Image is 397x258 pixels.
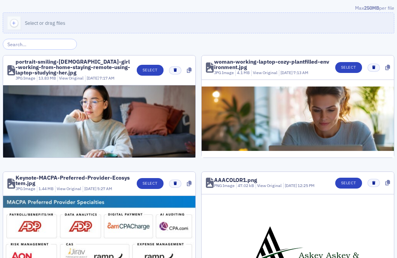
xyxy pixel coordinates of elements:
button: Select or drag files [3,12,394,33]
div: 4.1 MB [235,70,250,76]
div: woman-working-laptop-cozy-plantfilled-environment.jpg [214,59,330,70]
a: View Original [59,75,84,81]
span: 7:17 AM [99,75,115,81]
a: View Original [253,70,277,75]
div: JPG Image [16,75,35,81]
span: 250MB [364,5,379,11]
div: portrait-smiling-[DEMOGRAPHIC_DATA]-girl-working-from-home-staying-remote-using-laptop-studying-h... [16,59,131,75]
div: 1.44 MB [37,186,54,192]
button: Select [335,178,362,189]
input: Search… [3,39,77,50]
button: Select [137,178,164,189]
span: 12:25 PM [298,183,315,188]
div: 47.02 kB [236,183,254,189]
span: [DATE] [285,183,298,188]
span: [DATE] [87,75,99,81]
button: Select [335,62,362,73]
div: JPG Image [214,70,234,76]
a: View Original [57,186,81,191]
button: Select [137,65,164,76]
div: 13.83 MB [37,75,56,81]
span: [DATE] [280,70,293,75]
span: Select or drag files [25,20,65,26]
div: Keynote-MACPA-Preferred-Provider-Ecosystem.jpg [16,175,131,186]
span: 5:27 AM [97,186,112,191]
div: JPG Image [16,186,35,192]
div: Max per file [3,4,394,13]
span: 7:13 AM [293,70,308,75]
div: PNG Image [214,183,235,189]
div: AAACOLOR1.png [214,177,257,183]
span: [DATE] [84,186,97,191]
a: View Original [257,183,282,188]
